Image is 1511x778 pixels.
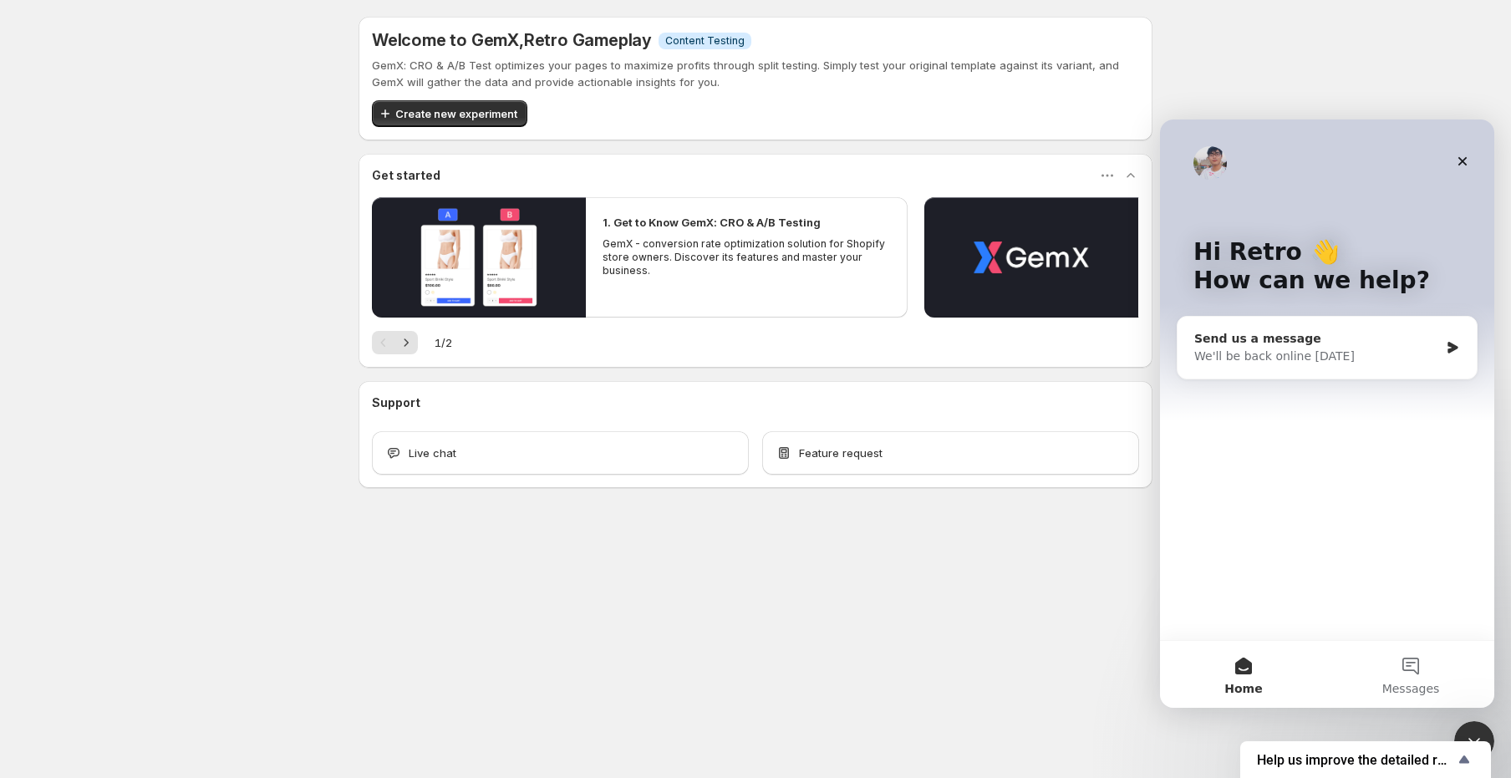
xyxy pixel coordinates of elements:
button: Next [394,331,418,354]
button: Play video [924,197,1138,318]
h2: 1. Get to Know GemX: CRO & A/B Testing [603,214,821,231]
h3: Support [372,394,420,411]
p: GemX - conversion rate optimization solution for Shopify store owners. Discover its features and ... [603,237,890,277]
p: GemX: CRO & A/B Test optimizes your pages to maximize profits through split testing. Simply test ... [372,57,1139,90]
button: Show survey - Help us improve the detailed report for A/B campaigns [1257,750,1474,770]
h5: Welcome to GemX [372,30,652,50]
span: Help us improve the detailed report for A/B campaigns [1257,752,1454,768]
span: 1 / 2 [435,334,452,351]
h3: Get started [372,167,440,184]
span: Content Testing [665,34,745,48]
iframe: Intercom live chat [1454,721,1494,761]
span: Live chat [409,445,456,461]
iframe: Intercom live chat [1160,119,1494,708]
nav: Pagination [372,331,418,354]
span: , Retro Gameplay [519,30,652,50]
span: Create new experiment [395,105,517,122]
button: Create new experiment [372,100,527,127]
span: Feature request [799,445,883,461]
button: Play video [372,197,586,318]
